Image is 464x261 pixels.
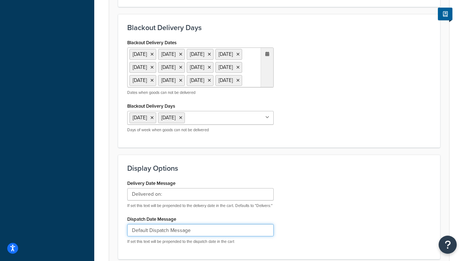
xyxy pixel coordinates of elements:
[129,62,156,73] li: [DATE]
[438,8,452,20] button: Show Help Docs
[161,114,175,121] span: [DATE]
[127,188,274,200] input: Delivers:
[127,181,175,186] label: Delivery Date Message
[127,127,274,133] p: Days of week when goods can not be delivered
[158,75,185,86] li: [DATE]
[127,90,274,95] p: Dates when goods can not be delivered
[158,49,185,60] li: [DATE]
[127,24,431,32] h3: Blackout Delivery Days
[127,103,175,109] label: Blackout Delivery Days
[127,239,274,244] p: If set this text will be prepended to the dispatch date in the cart
[187,49,214,60] li: [DATE]
[158,62,185,73] li: [DATE]
[129,75,156,86] li: [DATE]
[127,203,274,208] p: If set this text will be prepended to the delivery date in the cart. Defaults to "Delivers:"
[215,62,242,73] li: [DATE]
[127,40,177,45] label: Blackout Delivery Dates
[187,62,214,73] li: [DATE]
[127,164,431,172] h3: Display Options
[439,236,457,254] button: Open Resource Center
[187,75,214,86] li: [DATE]
[127,216,176,222] label: Dispatch Date Message
[129,49,156,60] li: [DATE]
[215,75,242,86] li: [DATE]
[133,114,147,121] span: [DATE]
[215,49,242,60] li: [DATE]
